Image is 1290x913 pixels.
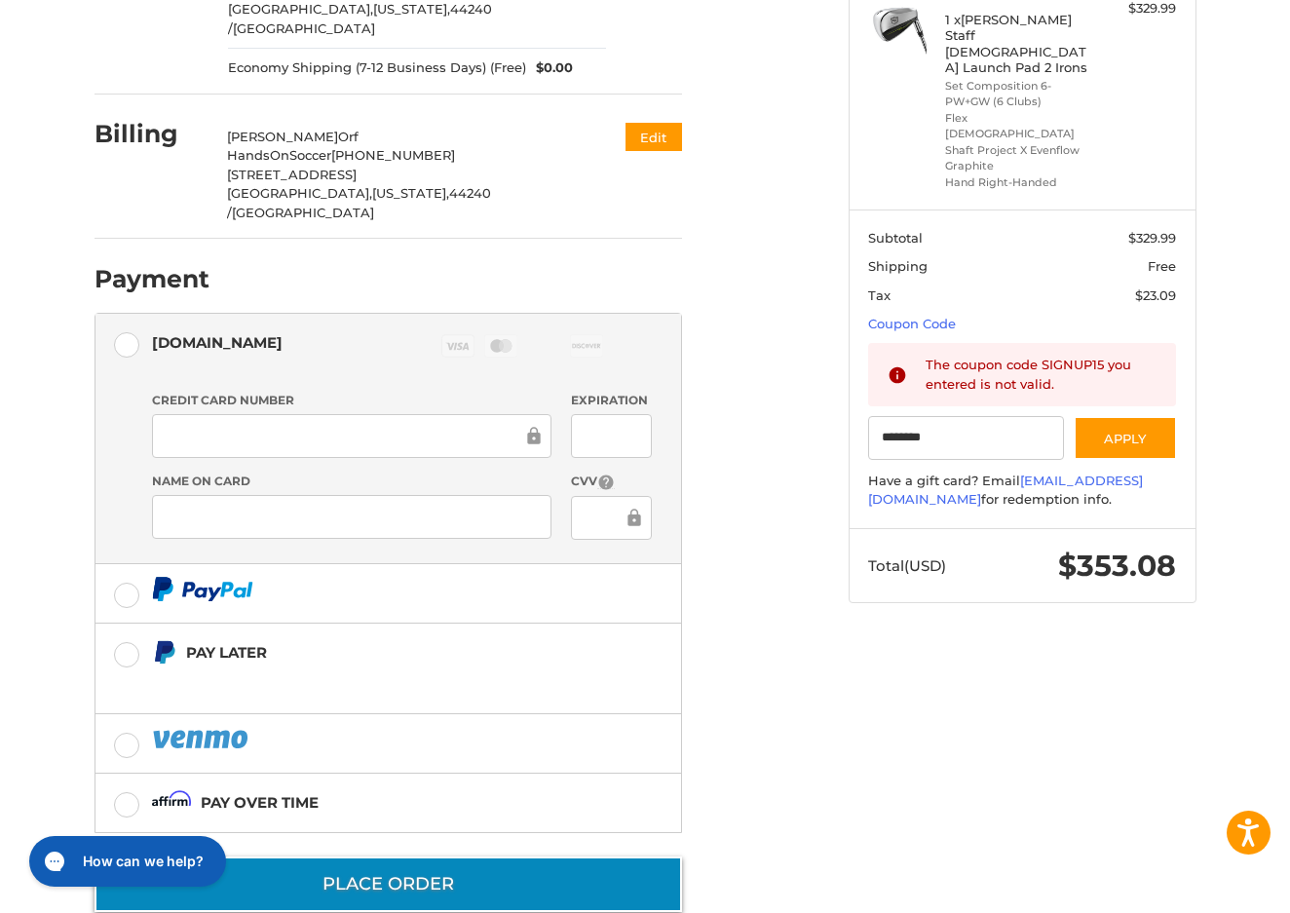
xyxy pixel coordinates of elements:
li: Flex [DEMOGRAPHIC_DATA] [945,110,1094,142]
span: Total (USD) [868,556,946,575]
span: [STREET_ADDRESS] [227,167,357,182]
span: [GEOGRAPHIC_DATA] [233,20,375,36]
span: Free [1148,258,1176,274]
input: Gift Certificate or Coupon Code [868,416,1064,460]
span: $329.99 [1128,230,1176,246]
li: Shaft Project X Evenflow Graphite [945,142,1094,174]
span: [GEOGRAPHIC_DATA] [232,205,374,220]
span: [US_STATE], [373,1,450,17]
span: Economy Shipping (7-12 Business Days) (Free) [228,58,526,78]
div: The coupon code SIGNUP15 you entered is not valid. [926,356,1157,394]
span: [PHONE_NUMBER] [331,147,455,163]
a: Coupon Code [868,316,956,331]
span: $353.08 [1058,548,1176,584]
span: [GEOGRAPHIC_DATA], [228,1,373,17]
div: Pay Later [186,636,559,668]
label: Credit Card Number [152,392,551,409]
span: [PERSON_NAME] [227,129,338,144]
div: [DOMAIN_NAME] [152,326,283,359]
label: Expiration [571,392,652,409]
span: Orf [338,129,359,144]
button: Edit [626,123,682,151]
div: Pay over time [201,786,319,818]
label: CVV [571,473,652,491]
span: 44240 / [227,185,491,220]
button: Apply [1074,416,1177,460]
h4: 1 x [PERSON_NAME] Staff [DEMOGRAPHIC_DATA] Launch Pad 2 Irons [945,12,1094,75]
span: $0.00 [526,58,573,78]
span: $23.09 [1135,287,1176,303]
img: Affirm icon [152,790,191,815]
span: HandsOnSoccer [227,147,331,163]
span: Subtotal [868,230,923,246]
img: PayPal icon [152,727,251,751]
label: Name on Card [152,473,551,490]
li: Hand Right-Handed [945,174,1094,191]
span: Tax [868,287,891,303]
iframe: Gorgias live chat messenger [19,829,232,894]
img: Pay Later icon [152,640,176,665]
img: PayPal icon [152,577,253,601]
div: Have a gift card? Email for redemption info. [868,472,1176,510]
h2: Payment [95,264,209,294]
h2: Billing [95,119,209,149]
span: [US_STATE], [372,185,449,201]
span: Shipping [868,258,928,274]
li: Set Composition 6-PW+GW (6 Clubs) [945,78,1094,110]
span: [GEOGRAPHIC_DATA], [227,185,372,201]
span: 44240 / [228,1,492,36]
button: Place Order [95,856,682,912]
iframe: PayPal Message 1 [152,673,559,690]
